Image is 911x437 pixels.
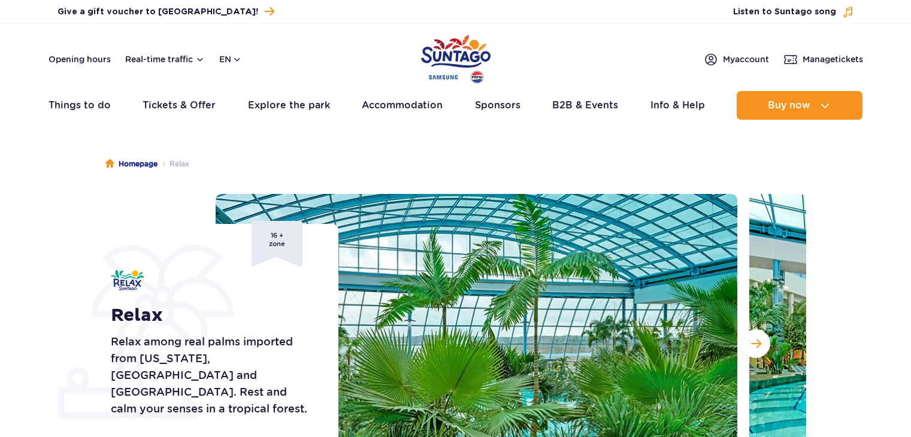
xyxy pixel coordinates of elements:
button: en [219,53,242,65]
a: Sponsors [475,91,520,120]
span: 16 + zone [252,221,302,267]
button: Real-time traffic [125,54,205,64]
a: Give a gift voucher to [GEOGRAPHIC_DATA]! [57,4,274,20]
span: My account [723,53,769,65]
a: Explore the park [248,91,330,120]
a: Info & Help [650,91,705,120]
li: Relax [158,158,189,170]
img: Relax [111,270,144,290]
button: Listen to Suntago song [733,6,854,18]
span: Manage tickets [803,53,863,65]
a: Park of Poland [421,30,491,85]
span: Give a gift voucher to [GEOGRAPHIC_DATA]! [57,6,258,18]
button: Buy now [737,91,862,120]
a: Accommodation [362,91,443,120]
p: Relax among real palms imported from [US_STATE], [GEOGRAPHIC_DATA] and [GEOGRAPHIC_DATA]. Rest an... [111,333,311,417]
a: Managetickets [783,52,863,66]
button: Next slide [741,329,770,358]
a: Things to do [49,91,111,120]
a: Tickets & Offer [143,91,216,120]
a: B2B & Events [552,91,618,120]
span: Buy now [768,100,810,111]
h1: Relax [111,305,311,326]
span: Listen to Suntago song [733,6,836,18]
a: Opening hours [49,53,111,65]
a: Homepage [105,158,158,170]
a: Myaccount [704,52,769,66]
